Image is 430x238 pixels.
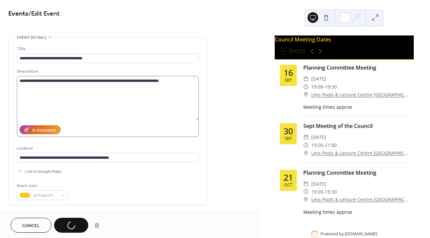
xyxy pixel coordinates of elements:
[311,188,323,196] span: 19:00
[17,45,197,52] div: Title
[284,173,293,182] div: 21
[285,78,292,83] div: Sep
[303,169,408,177] div: Planning Committee Meeting
[311,83,323,91] span: 19:00
[311,75,326,83] span: [DATE]
[303,83,309,91] div: ​
[20,125,61,134] button: AI Assistant
[311,133,326,141] span: [DATE]
[323,141,325,149] span: -
[285,137,292,141] div: Sep
[275,35,414,43] div: Council Meeting Dates
[311,149,408,157] a: Leys Pools & Leisure Centre [GEOGRAPHIC_DATA]
[311,196,408,204] a: Leys Pools & Leisure Centre [GEOGRAPHIC_DATA]
[32,127,56,134] div: AI Assistant
[325,83,337,91] span: 19:30
[303,133,309,141] div: ​
[325,141,337,149] span: 21:00
[17,182,67,189] div: Event color
[22,222,40,229] span: Cancel
[284,69,293,77] div: 16
[321,231,377,237] div: Powered by
[17,34,46,41] span: Event details
[284,127,293,135] div: 30
[303,75,309,83] div: ​
[323,188,325,196] span: -
[303,188,309,196] div: ​
[325,188,337,196] span: 19:30
[33,192,57,199] span: #FFCB05FF
[345,231,377,237] a: [DOMAIN_NAME]
[303,149,309,157] div: ​
[303,196,309,204] div: ​
[303,208,408,215] div: Meeting times approx
[29,7,60,20] span: / Edit Event
[11,218,51,233] button: Cancel
[8,7,29,20] a: Events
[311,180,326,188] span: [DATE]
[311,141,323,149] span: 19:00
[303,122,408,130] div: Sept Meeting of the Council
[303,91,309,99] div: ​
[303,180,309,188] div: ​
[25,168,61,175] span: Link to Google Maps
[17,145,197,152] div: Location
[17,68,197,75] div: Description
[303,103,408,110] div: Meeting times approx
[303,141,309,149] div: ​
[303,64,408,72] div: Planning Committee Meeting
[284,183,292,187] div: Oct
[323,83,325,91] span: -
[311,91,408,99] a: Leys Pools & Leisure Centre [GEOGRAPHIC_DATA]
